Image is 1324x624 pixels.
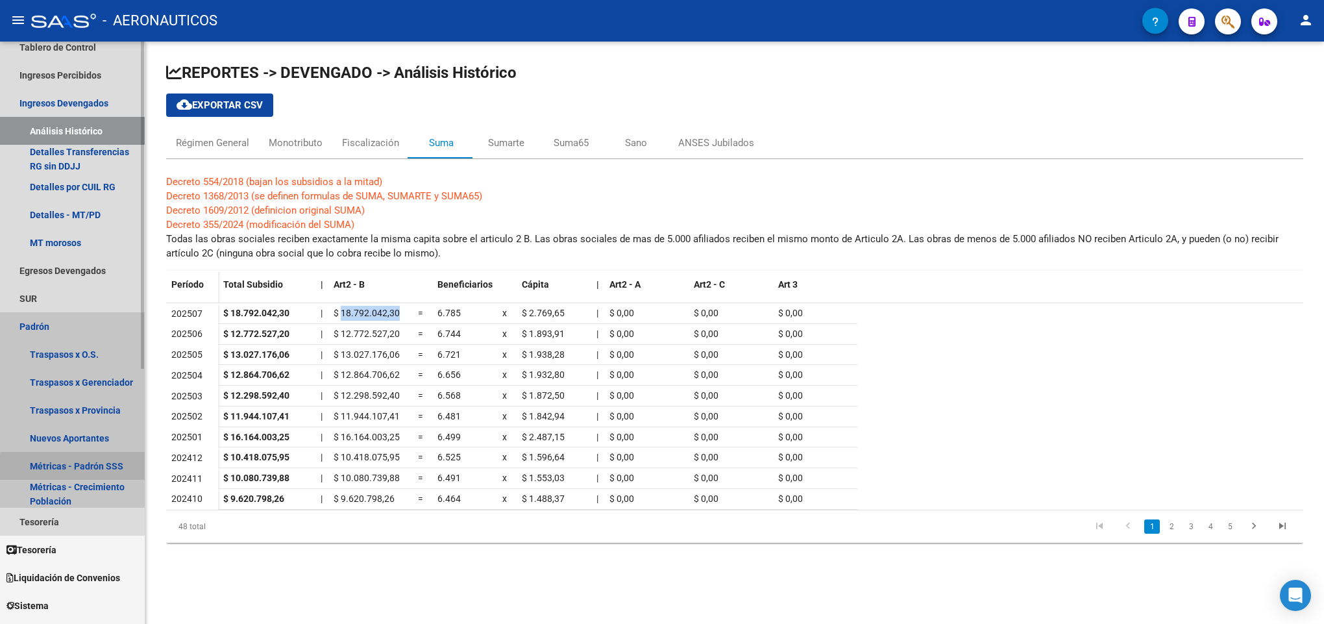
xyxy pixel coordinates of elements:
[171,453,202,463] span: 202412
[418,308,423,318] span: =
[502,493,507,504] span: x
[778,349,803,360] span: $ 0,00
[522,279,549,290] span: Cápita
[166,271,218,325] datatable-header-cell: Período
[437,279,493,290] span: Beneficiarios
[177,99,263,111] span: Exportar CSV
[223,308,289,318] strong: $ 18.792.042,30
[778,432,803,442] span: $ 0,00
[596,279,599,290] span: |
[778,308,803,318] span: $ 0,00
[609,411,634,421] span: $ 0,00
[778,279,798,290] span: Art 3
[1162,516,1181,538] li: page 2
[321,452,323,462] span: |
[502,390,507,401] span: x
[502,473,507,483] span: x
[171,349,202,360] span: 202505
[171,370,202,381] span: 202504
[778,369,803,380] span: $ 0,00
[694,349,718,360] span: $ 0,00
[625,136,647,150] div: Sano
[334,473,400,483] span: $ 10.080.739,88
[334,432,400,442] span: $ 16.164.003,25
[418,473,423,483] span: =
[1201,516,1220,538] li: page 4
[321,369,323,380] span: |
[166,219,354,231] a: Decreto 355/2024 (modificación del SUMA)
[694,369,718,380] span: $ 0,00
[689,271,773,325] datatable-header-cell: Art2 - C
[522,432,565,442] span: $ 2.487,15
[223,452,289,462] strong: $ 10.418.075,95
[609,473,634,483] span: $ 0,00
[437,369,461,380] span: 6.656
[418,411,423,421] span: =
[321,329,323,339] span: |
[522,349,565,360] span: $ 1.938,28
[218,271,315,325] datatable-header-cell: Total Subsidio
[609,432,634,442] span: $ 0,00
[778,329,803,339] span: $ 0,00
[171,432,202,442] span: 202501
[596,452,598,462] span: |
[596,329,598,339] span: |
[328,271,413,325] datatable-header-cell: Art2 - B
[223,329,289,339] strong: $ 12.772.527,20
[522,329,565,339] span: $ 1.893,91
[334,329,400,339] span: $ 12.772.527,20
[418,493,423,504] span: =
[502,432,507,442] span: x
[321,390,323,401] span: |
[334,279,365,290] span: Art2 - B
[502,411,507,421] span: x
[596,473,598,483] span: |
[1183,519,1199,534] a: 3
[437,411,461,421] span: 6.481
[321,349,323,360] span: |
[171,493,202,504] span: 202410
[609,452,634,462] span: $ 0,00
[1164,519,1179,534] a: 2
[321,473,323,483] span: |
[171,279,204,290] span: Período
[321,493,323,504] span: |
[609,329,634,339] span: $ 0,00
[321,308,323,318] span: |
[223,279,283,290] span: Total Subsidio
[596,493,598,504] span: |
[694,411,718,421] span: $ 0,00
[522,308,565,318] span: $ 2.769,65
[502,349,507,360] span: x
[429,136,454,150] div: Suma
[502,329,507,339] span: x
[223,432,289,442] strong: $ 16.164.003,25
[177,97,192,112] mat-icon: cloud_download
[223,473,289,483] strong: $ 10.080.739,88
[6,543,56,557] span: Tesorería
[596,369,598,380] span: |
[437,349,461,360] span: 6.721
[418,329,423,339] span: =
[223,349,289,360] strong: $ 13.027.176,06
[437,390,461,401] span: 6.568
[176,136,249,150] div: Régimen General
[166,205,365,216] a: Decreto 1609/2012 (definicion original SUMA)
[778,452,803,462] span: $ 0,00
[694,308,718,318] span: $ 0,00
[591,271,604,325] datatable-header-cell: |
[103,6,217,35] span: - AERONAUTICOS
[334,411,400,421] span: $ 11.944.107,41
[321,432,323,442] span: |
[522,493,565,504] span: $ 1.488,37
[517,271,591,325] datatable-header-cell: Cápita
[1222,519,1238,534] a: 5
[437,329,461,339] span: 6.744
[223,493,284,504] strong: $ 9.620.798,26
[223,369,289,380] strong: $ 12.864.706,62
[596,411,598,421] span: |
[522,390,565,401] span: $ 1.872,50
[596,390,598,401] span: |
[269,136,323,150] div: Monotributo
[166,232,1303,260] p: Todas las obras sociales reciben exactamente la misma capita sobre el articulo 2 B. Las obras soc...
